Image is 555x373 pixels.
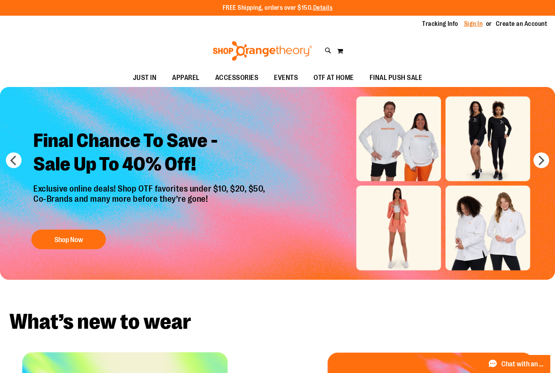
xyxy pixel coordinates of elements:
[496,20,548,28] a: Create an Account
[464,20,483,28] a: Sign In
[27,184,273,222] p: Exclusive online deals! Shop OTF favorites under $10, $20, $50, Co-Brands and many more before th...
[164,69,207,87] a: APPAREL
[133,69,157,87] span: JUST IN
[501,360,546,368] span: Chat with an Expert
[27,123,273,184] h2: Final Chance To Save - Sale Up To 40% Off!
[215,69,259,87] span: ACCESSORIES
[207,69,267,87] a: ACCESSORIES
[172,69,200,87] span: APPAREL
[266,69,306,87] a: EVENTS
[313,4,333,11] a: Details
[274,69,298,87] span: EVENTS
[6,152,22,168] button: prev
[422,20,458,28] a: Tracking Info
[125,69,165,87] a: JUST IN
[306,69,362,87] a: OTF AT HOME
[9,311,546,333] h2: What’s new to wear
[27,123,273,253] a: Final Chance To Save -Sale Up To 40% Off! Exclusive online deals! Shop OTF favorites under $10, $...
[212,41,313,61] img: Shop Orangetheory
[314,69,354,87] span: OTF AT HOME
[483,355,551,373] button: Chat with an Expert
[370,69,423,87] span: FINAL PUSH SALE
[223,4,333,13] p: FREE Shipping, orders over $150.
[362,69,430,87] a: FINAL PUSH SALE
[533,152,549,168] button: next
[31,230,106,250] button: Shop Now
